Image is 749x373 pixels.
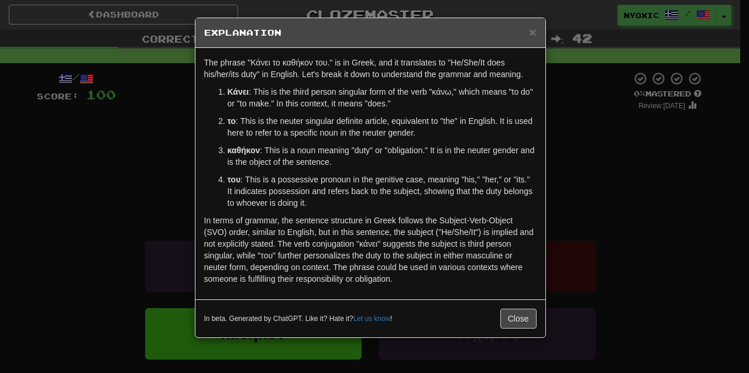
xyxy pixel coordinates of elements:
strong: Κάνει [228,87,249,96]
strong: το [228,116,236,126]
p: : This is the neuter singular definite article, equivalent to "the" in English. It is used here t... [228,115,537,139]
small: In beta. Generated by ChatGPT. Like it? Hate it? ! [204,314,393,324]
p: : This is a possessive pronoun in the genitive case, meaning "his," "her," or "its." It indicates... [228,174,537,209]
p: : This is the third person singular form of the verb "κάνω," which means "to do" or "to make." In... [228,86,537,109]
button: Close [529,26,536,38]
strong: του [228,175,241,184]
strong: καθήκον [228,146,260,155]
button: Close [500,309,537,329]
p: The phrase "Κάνει το καθήκον του." is in Greek, and it translates to "He/She/It does his/her/its ... [204,57,537,80]
a: Let us know [353,315,390,323]
span: × [529,25,536,39]
h5: Explanation [204,27,537,39]
p: In terms of grammar, the sentence structure in Greek follows the Subject-Verb-Object (SVO) order,... [204,215,537,285]
p: : This is a noun meaning "duty" or "obligation." It is in the neuter gender and is the object of ... [228,144,537,168]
